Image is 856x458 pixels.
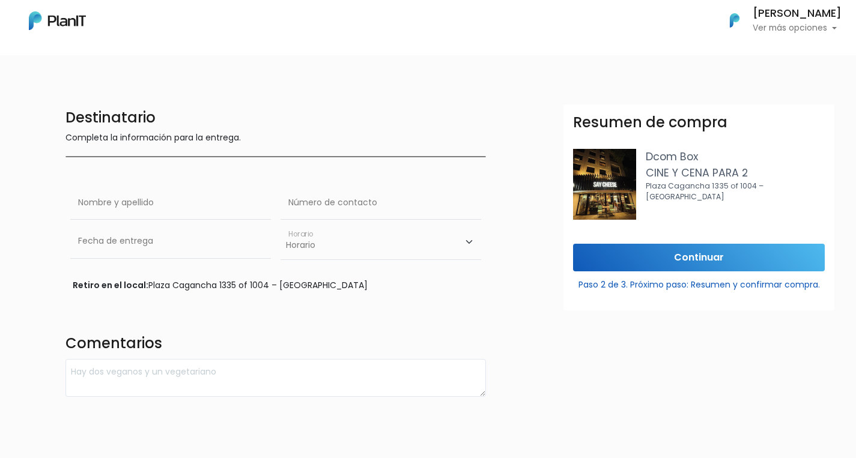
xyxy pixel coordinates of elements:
[646,181,825,203] p: Plaza Cagancha 1335 of 1004 – [GEOGRAPHIC_DATA]
[573,149,636,220] img: WhatsApp_Image_2024-05-31_at_10.12.15.jpeg
[573,274,825,291] p: Paso 2 de 3. Próximo paso: Resumen y confirmar compra.
[70,186,271,220] input: Nombre y apellido
[714,5,842,36] button: PlanIt Logo [PERSON_NAME] Ver más opciones
[73,279,479,292] div: Plaza Cagancha 1335 of 1004 – [GEOGRAPHIC_DATA]
[753,24,842,32] p: Ver más opciones
[65,335,487,355] h4: Comentarios
[573,114,727,131] h3: Resumen de compra
[721,7,748,34] img: PlanIt Logo
[281,186,481,220] input: Número de contacto
[573,244,825,272] input: Continuar
[646,165,825,181] p: CINE Y CENA PARA 2
[29,11,86,30] img: PlanIt Logo
[65,109,487,127] h4: Destinatario
[70,224,271,258] input: Fecha de entrega
[73,279,148,291] span: Retiro en el local:
[646,149,825,164] p: Dcom Box
[753,8,842,19] h6: [PERSON_NAME]
[65,131,487,146] p: Completa la información para la entrega.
